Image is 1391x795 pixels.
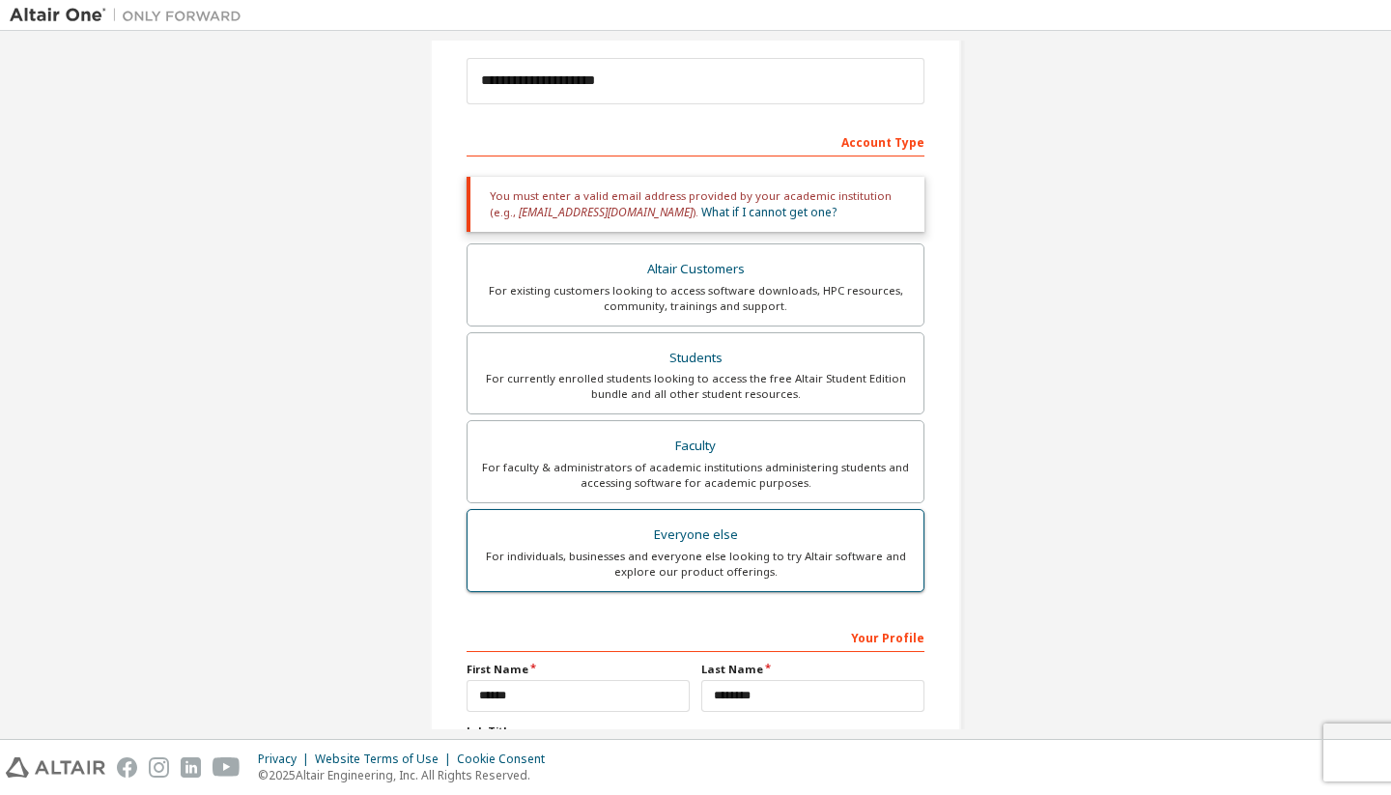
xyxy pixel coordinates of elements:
[10,6,251,25] img: Altair One
[479,433,912,460] div: Faculty
[479,345,912,372] div: Students
[479,371,912,402] div: For currently enrolled students looking to access the free Altair Student Edition bundle and all ...
[149,757,169,778] img: instagram.svg
[479,460,912,491] div: For faculty & administrators of academic institutions administering students and accessing softwa...
[457,752,556,767] div: Cookie Consent
[467,177,924,232] div: You must enter a valid email address provided by your academic institution (e.g., ).
[479,256,912,283] div: Altair Customers
[479,549,912,580] div: For individuals, businesses and everyone else looking to try Altair software and explore our prod...
[467,126,924,156] div: Account Type
[479,283,912,314] div: For existing customers looking to access software downloads, HPC resources, community, trainings ...
[213,757,241,778] img: youtube.svg
[467,621,924,652] div: Your Profile
[479,522,912,549] div: Everyone else
[519,204,693,220] span: [EMAIL_ADDRESS][DOMAIN_NAME]
[467,724,924,739] label: Job Title
[6,757,105,778] img: altair_logo.svg
[258,767,556,783] p: © 2025 Altair Engineering, Inc. All Rights Reserved.
[258,752,315,767] div: Privacy
[117,757,137,778] img: facebook.svg
[701,662,924,677] label: Last Name
[701,204,837,220] a: What if I cannot get one?
[181,757,201,778] img: linkedin.svg
[315,752,457,767] div: Website Terms of Use
[467,662,690,677] label: First Name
